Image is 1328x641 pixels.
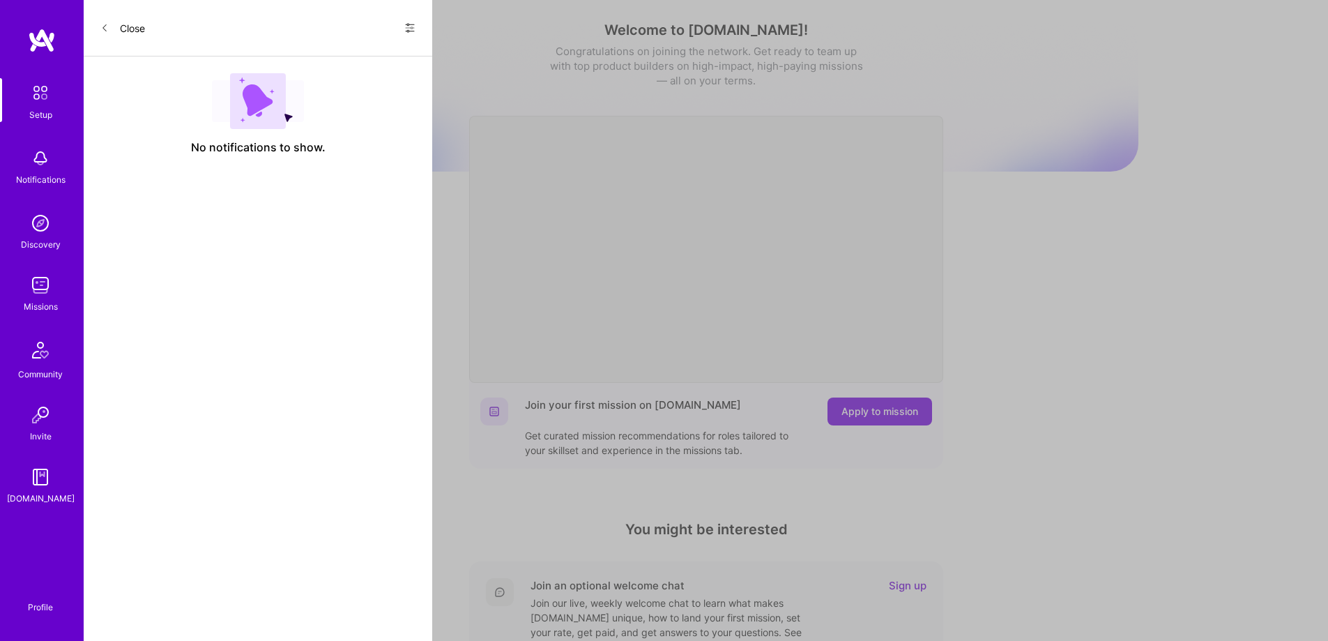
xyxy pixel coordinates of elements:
[21,237,61,252] div: Discovery
[26,209,54,237] img: discovery
[26,401,54,429] img: Invite
[16,172,66,187] div: Notifications
[100,17,145,39] button: Close
[24,333,57,367] img: Community
[26,78,55,107] img: setup
[18,367,63,382] div: Community
[29,107,52,122] div: Setup
[28,600,53,613] div: Profile
[191,140,326,155] span: No notifications to show.
[26,463,54,491] img: guide book
[23,585,58,613] a: Profile
[7,491,75,506] div: [DOMAIN_NAME]
[24,299,58,314] div: Missions
[26,271,54,299] img: teamwork
[28,28,56,53] img: logo
[30,429,52,444] div: Invite
[26,144,54,172] img: bell
[212,73,304,129] img: empty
